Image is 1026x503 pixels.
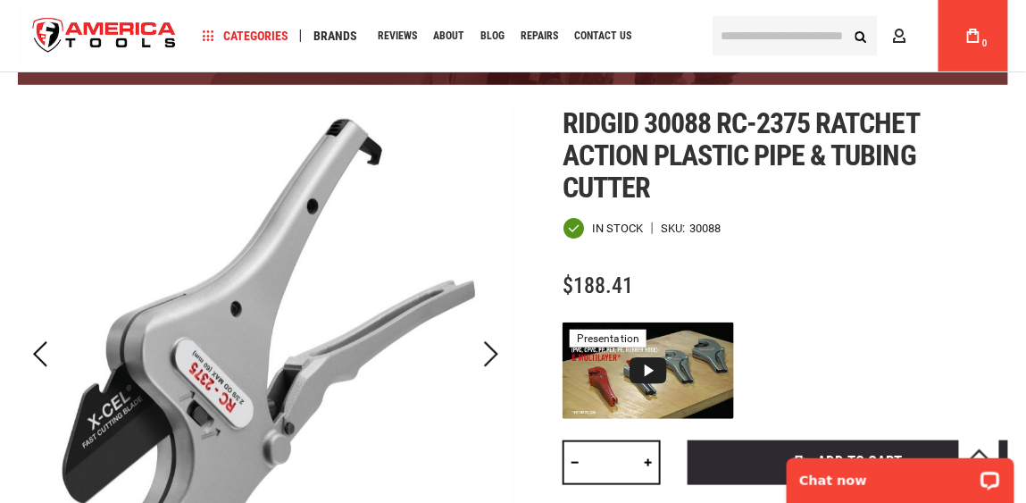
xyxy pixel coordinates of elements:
span: In stock [592,222,643,234]
span: Brands [313,29,357,42]
a: Blog [472,24,513,48]
iframe: LiveChat chat widget [775,447,1026,503]
img: America Tools [18,3,191,70]
a: Repairs [513,24,566,48]
span: Reviews [378,30,417,41]
button: Search [844,19,878,53]
span: Blog [480,30,505,41]
a: Brands [305,24,365,48]
span: $188.41 [563,273,633,298]
span: Repairs [521,30,558,41]
a: Reviews [370,24,425,48]
a: store logo [18,3,191,70]
span: 0 [982,38,988,48]
button: Add to Cart [688,440,1008,485]
span: Contact Us [574,30,631,41]
span: About [433,30,464,41]
span: Categories [203,29,288,42]
strong: SKU [661,222,689,234]
a: Contact Us [566,24,639,48]
div: 30088 [689,222,721,234]
span: Ridgid 30088 rc-2375 ratchet action plastic pipe & tubing cutter [563,106,919,205]
a: About [425,24,472,48]
div: Availability [563,217,643,239]
a: Categories [195,24,296,48]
